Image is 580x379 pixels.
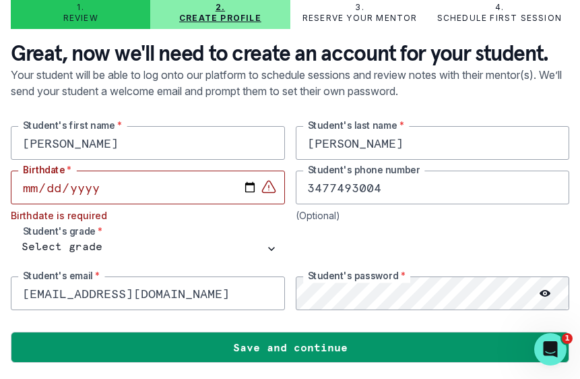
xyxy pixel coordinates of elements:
button: Save and continue [11,332,569,363]
iframe: Intercom live chat [534,333,567,366]
div: Birthdate is required [11,210,285,221]
p: Schedule first session [437,13,562,24]
p: 1. [77,2,84,13]
p: Create profile [179,13,261,24]
p: 4. [495,2,504,13]
p: 3. [355,2,364,13]
p: Reserve your mentor [302,13,418,24]
p: Great, now we'll need to create an account for your student. [11,40,569,67]
span: 1 [562,333,573,344]
div: (Optional) [296,210,570,221]
p: 2. [216,2,225,13]
p: Your student will be able to log onto our platform to schedule sessions and review notes with the... [11,67,569,126]
p: Review [63,13,98,24]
